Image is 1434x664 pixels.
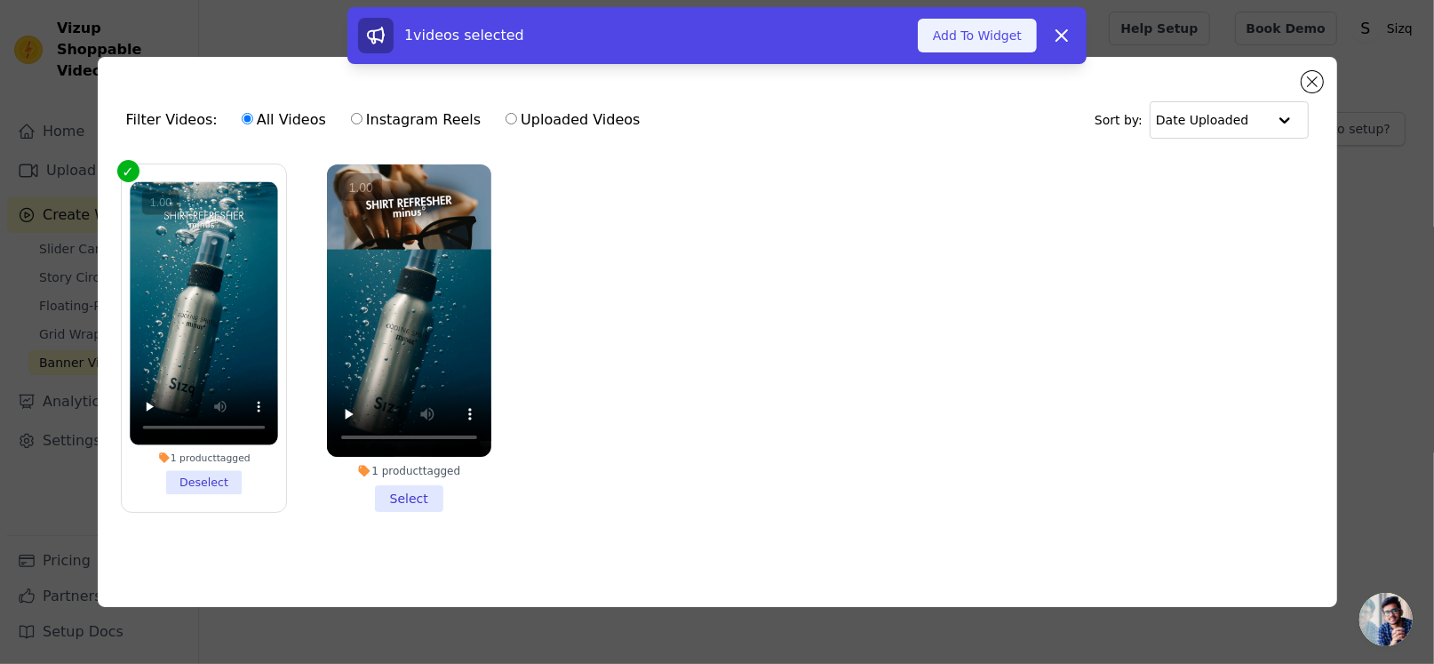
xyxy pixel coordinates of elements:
[1359,593,1413,646] a: チャットを開く
[505,108,641,132] label: Uploaded Videos
[1095,101,1309,139] div: Sort by:
[327,464,491,478] div: 1 product tagged
[404,27,524,44] span: 1 videos selected
[350,108,482,132] label: Instagram Reels
[130,452,278,464] div: 1 product tagged
[241,108,327,132] label: All Videos
[1302,71,1323,92] button: Close modal
[918,19,1037,52] button: Add To Widget
[126,100,650,140] div: Filter Videos:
